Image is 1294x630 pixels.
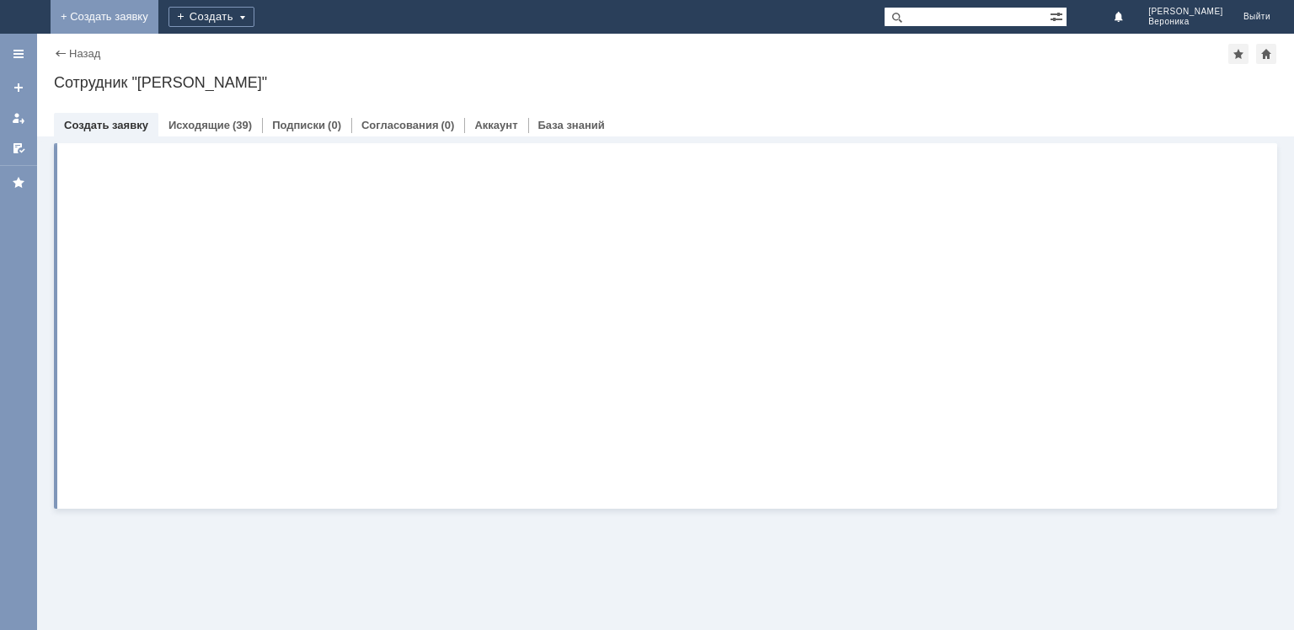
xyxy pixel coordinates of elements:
a: Мои согласования [5,135,32,162]
a: Подписки [272,119,325,131]
a: Создать заявку [5,74,32,101]
span: Вероника [1148,17,1223,27]
a: Согласования [361,119,439,131]
div: (39) [233,119,252,131]
div: Сделать домашней страницей [1256,44,1276,64]
a: Аккаунт [474,119,517,131]
div: Создать [168,7,254,27]
a: Создать заявку [64,119,148,131]
a: Назад [69,47,100,60]
span: Расширенный поиск [1050,8,1067,24]
div: (0) [328,119,341,131]
a: Мои заявки [5,104,32,131]
div: (0) [441,119,455,131]
span: [PERSON_NAME] [1148,7,1223,17]
a: Исходящие [168,119,230,131]
div: Добавить в избранное [1228,44,1249,64]
a: База знаний [538,119,605,131]
div: Сотрудник "[PERSON_NAME]" [54,74,1277,91]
